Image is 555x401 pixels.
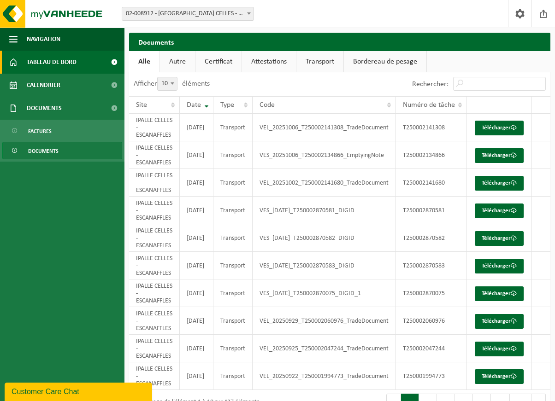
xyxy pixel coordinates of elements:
td: Transport [213,307,253,335]
td: Transport [213,279,253,307]
td: [DATE] [180,114,213,141]
td: T250002870583 [396,252,467,279]
td: T250002870582 [396,224,467,252]
span: 02-008912 - IPALLE CELLES - ESCANAFFLES [122,7,254,20]
td: [DATE] [180,362,213,390]
td: IPALLE CELLES - ESCANAFFLES [129,197,180,224]
td: IPALLE CELLES - ESCANAFFLES [129,169,180,197]
td: [DATE] [180,252,213,279]
td: Transport [213,224,253,252]
label: Afficher éléments [134,80,210,87]
span: Documents [27,97,62,120]
a: Documents [2,142,122,159]
span: Date [187,101,201,109]
td: Transport [213,169,253,197]
td: VES_[DATE]_T250002870075_DIGID_1 [253,279,396,307]
a: Télécharger [475,148,524,163]
td: T250002134866 [396,141,467,169]
span: Calendrier [27,74,60,97]
td: VEL_20251006_T250002141308_TradeDocument [253,114,396,141]
td: Transport [213,335,253,362]
td: T250002141308 [396,114,467,141]
span: Factures [28,122,52,140]
span: Tableau de bord [27,51,77,74]
a: Télécharger [475,121,524,135]
td: [DATE] [180,335,213,362]
td: VEL_20250929_T250002060976_TradeDocument [253,307,396,335]
h2: Documents [129,33,550,51]
td: VEL_20251002_T250002141680_TradeDocument [253,169,396,197]
td: VES_20251006_T250002134866_EmptyingNote [253,141,396,169]
td: IPALLE CELLES - ESCANAFFLES [129,224,180,252]
td: IPALLE CELLES - ESCANAFFLES [129,335,180,362]
iframe: chat widget [5,381,154,401]
span: Site [136,101,147,109]
td: VES_[DATE]_T250002870581_DIGID [253,197,396,224]
a: Télécharger [475,231,524,246]
td: T250002060976 [396,307,467,335]
a: Attestations [242,51,296,72]
span: 10 [157,77,177,91]
td: [DATE] [180,141,213,169]
td: IPALLE CELLES - ESCANAFFLES [129,362,180,390]
td: T250002870075 [396,279,467,307]
td: IPALLE CELLES - ESCANAFFLES [129,307,180,335]
a: Bordereau de pesage [344,51,426,72]
td: Transport [213,197,253,224]
a: Transport [296,51,343,72]
a: Autre [160,51,195,72]
a: Télécharger [475,259,524,273]
td: VES_[DATE]_T250002870583_DIGID [253,252,396,279]
td: [DATE] [180,224,213,252]
td: Transport [213,362,253,390]
span: Navigation [27,28,60,51]
td: T250002047244 [396,335,467,362]
a: Factures [2,122,122,139]
a: Télécharger [475,314,524,329]
td: IPALLE CELLES - ESCANAFFLES [129,279,180,307]
td: Transport [213,252,253,279]
td: [DATE] [180,197,213,224]
td: IPALLE CELLES - ESCANAFFLES [129,114,180,141]
span: Numéro de tâche [403,101,455,109]
a: Télécharger [475,176,524,191]
span: 10 [158,77,177,90]
td: VEL_20250922_T250001994773_TradeDocument [253,362,396,390]
td: VES_[DATE]_T250002870582_DIGID [253,224,396,252]
td: T250001994773 [396,362,467,390]
td: T250002141680 [396,169,467,197]
td: T250002870581 [396,197,467,224]
a: Télécharger [475,342,524,356]
td: [DATE] [180,279,213,307]
span: Type [220,101,234,109]
td: Transport [213,141,253,169]
label: Rechercher: [412,81,449,88]
a: Alle [129,51,159,72]
td: [DATE] [180,307,213,335]
a: Certificat [195,51,242,72]
td: IPALLE CELLES - ESCANAFFLES [129,252,180,279]
td: VEL_20250925_T250002047244_TradeDocument [253,335,396,362]
a: Télécharger [475,286,524,301]
span: 02-008912 - IPALLE CELLES - ESCANAFFLES [122,7,254,21]
td: IPALLE CELLES - ESCANAFFLES [129,141,180,169]
td: [DATE] [180,169,213,197]
span: Code [260,101,275,109]
a: Télécharger [475,203,524,218]
a: Télécharger [475,369,524,384]
td: Transport [213,114,253,141]
span: Documents [28,142,59,160]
